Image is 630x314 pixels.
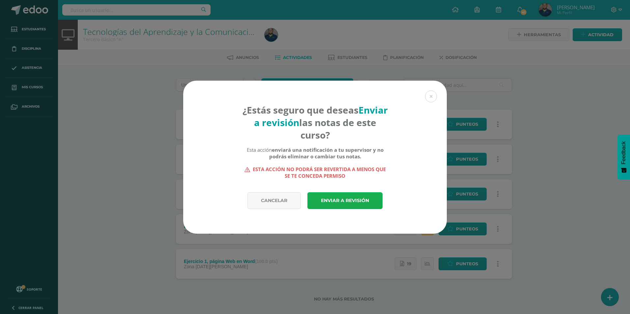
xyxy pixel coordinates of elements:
[617,135,630,179] button: Feedback - Mostrar encuesta
[269,146,384,160] b: enviará una notificación a tu supervisor y no podrás eliminar o cambiar tus notas.
[242,146,388,160] div: Esta acción
[621,141,627,164] span: Feedback
[242,166,388,179] strong: Esta acción no podrá ser revertida a menos que se te conceda permiso
[425,91,437,102] button: Close (Esc)
[254,104,388,129] strong: Enviar a revisión
[247,192,301,209] a: Cancelar
[242,104,388,141] h4: ¿Estás seguro que deseas las notas de este curso?
[307,192,383,209] a: Enviar a revisión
